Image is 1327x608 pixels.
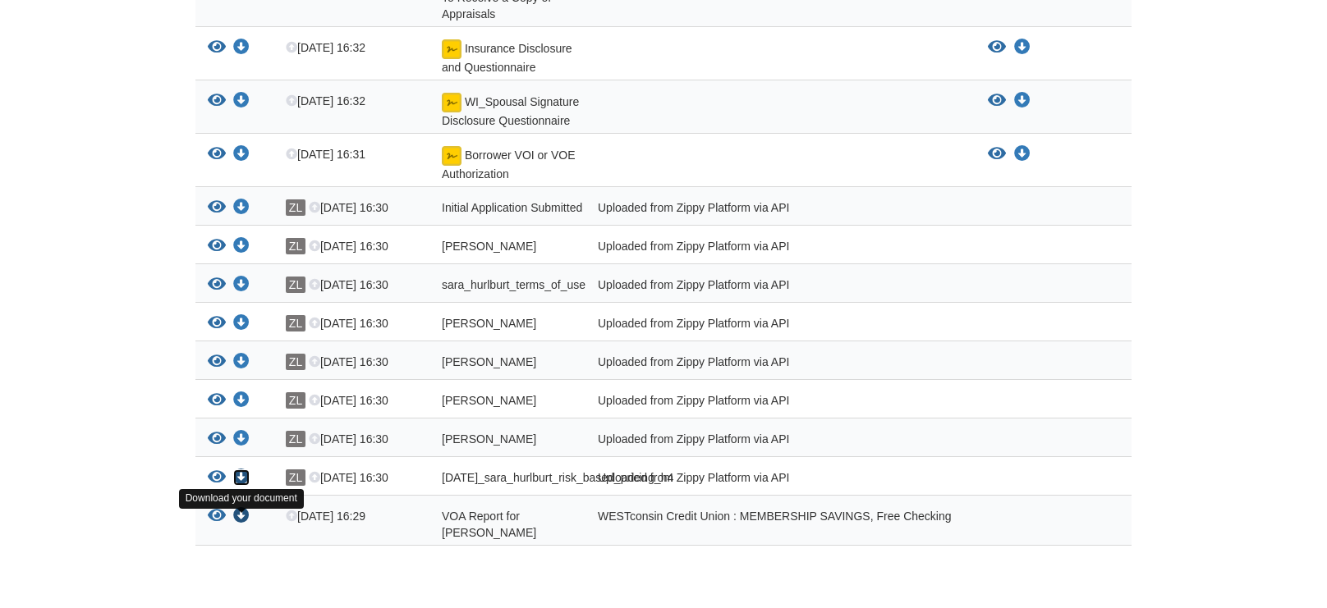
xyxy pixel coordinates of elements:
span: [DATE] 16:30 [309,201,388,214]
span: ZL [286,354,305,370]
a: Download sara_hurlburt_esign_consent [233,395,250,408]
span: Borrower VOI or VOE Authorization [442,149,575,181]
button: View WI_Spousal Signature Disclosure Questionnaire [208,93,226,110]
span: [DATE] 16:30 [309,355,388,368]
button: View sara_hurlburt_privacy_notice [208,354,226,371]
button: View Insurance Disclosure and Questionnaire [988,39,1006,56]
span: [DATE] 16:30 [309,432,388,446]
span: WI_Spousal Signature Disclosure Questionnaire [442,95,579,127]
button: View Initial Application Submitted [208,199,226,217]
span: ZL [286,315,305,331]
a: Download Borrower VOI or VOE Authorization [1014,148,1031,161]
img: Document fully signed [442,146,461,166]
a: Download WI_Spousal Signature Disclosure Questionnaire [233,95,250,108]
a: Download sara_hurlburt_credit_authorization [233,318,250,331]
span: Insurance Disclosure and Questionnaire [442,42,572,74]
button: View WI_Spousal Signature Disclosure Questionnaire [988,93,1006,109]
div: Uploaded from Zippy Platform via API [585,431,976,452]
span: VOA Report for [PERSON_NAME] [442,510,536,539]
a: Download WI_Spousal Signature Disclosure Questionnaire [1014,94,1031,107]
div: WESTconsin Credit Union : MEMBERSHIP SAVINGS, Free Checking [585,508,976,541]
div: Download your document [179,489,304,508]
a: Download Borrower VOI or VOE Authorization [233,149,250,162]
span: [DATE] 16:31 [286,148,365,161]
span: [DATE] 16:30 [309,471,388,484]
span: ZL [286,238,305,254]
span: [PERSON_NAME] [442,355,536,368]
div: Uploaded from Zippy Platform via API [585,469,976,491]
span: ZL [286,199,305,216]
span: [PERSON_NAME] [442,394,536,407]
div: Uploaded from Zippy Platform via API [585,277,976,298]
span: [DATE] 16:30 [309,394,388,407]
button: View sara_hurlburt_esign_consent [208,392,226,409]
span: [DATE]_sara_hurlburt_risk_based_pricing_h4 [442,471,673,484]
button: View 09-23-2025_sara_hurlburt_risk_based_pricing_h4 [208,469,226,487]
span: [PERSON_NAME] [442,317,536,330]
button: View Insurance Disclosure and Questionnaire [208,39,226,57]
span: ZL [286,431,305,447]
span: ZL [286,392,305,409]
span: Initial Application Submitted [442,201,582,214]
span: [PERSON_NAME] [442,432,536,446]
div: Uploaded from Zippy Platform via API [585,315,976,336]
button: View sara_hurlburt_sms_consent [208,238,226,255]
img: Document fully signed [442,93,461,112]
span: [DATE] 16:32 [286,94,365,107]
button: View Borrower VOI or VOE Authorization [208,146,226,163]
span: [DATE] 16:30 [309,317,388,330]
a: Download VOA Report for sara hurlburt [233,510,250,523]
button: View sara_hurlburt_terms_of_use [208,277,226,294]
a: Download Insurance Disclosure and Questionnaire [233,42,250,55]
span: [DATE] 16:29 [286,510,365,523]
span: ZL [286,469,305,486]
a: Download sara_hurlburt_true_and_correct_consent [233,433,250,446]
a: Download 09-23-2025_sara_hurlburt_risk_based_pricing_h4 [233,472,250,485]
a: Download sara_hurlburt_sms_consent [233,240,250,254]
button: View VOA Report for sara hurlburt [208,508,226,525]
button: View sara_hurlburt_credit_authorization [208,315,226,332]
a: Download Initial Application Submitted [233,202,250,215]
span: [DATE] 16:32 [286,41,365,54]
span: [PERSON_NAME] [442,240,536,253]
div: Uploaded from Zippy Platform via API [585,238,976,259]
span: sara_hurlburt_terms_of_use [442,278,585,291]
a: Download sara_hurlburt_terms_of_use [233,279,250,292]
div: Uploaded from Zippy Platform via API [585,199,976,221]
img: Document fully signed [442,39,461,59]
a: Download sara_hurlburt_privacy_notice [233,356,250,369]
span: [DATE] 16:30 [309,278,388,291]
button: View sara_hurlburt_true_and_correct_consent [208,431,226,448]
a: Download Insurance Disclosure and Questionnaire [1014,41,1031,54]
span: ZL [286,277,305,293]
button: View Borrower VOI or VOE Authorization [988,146,1006,162]
div: Uploaded from Zippy Platform via API [585,354,976,375]
span: [DATE] 16:30 [309,240,388,253]
div: Uploaded from Zippy Platform via API [585,392,976,414]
